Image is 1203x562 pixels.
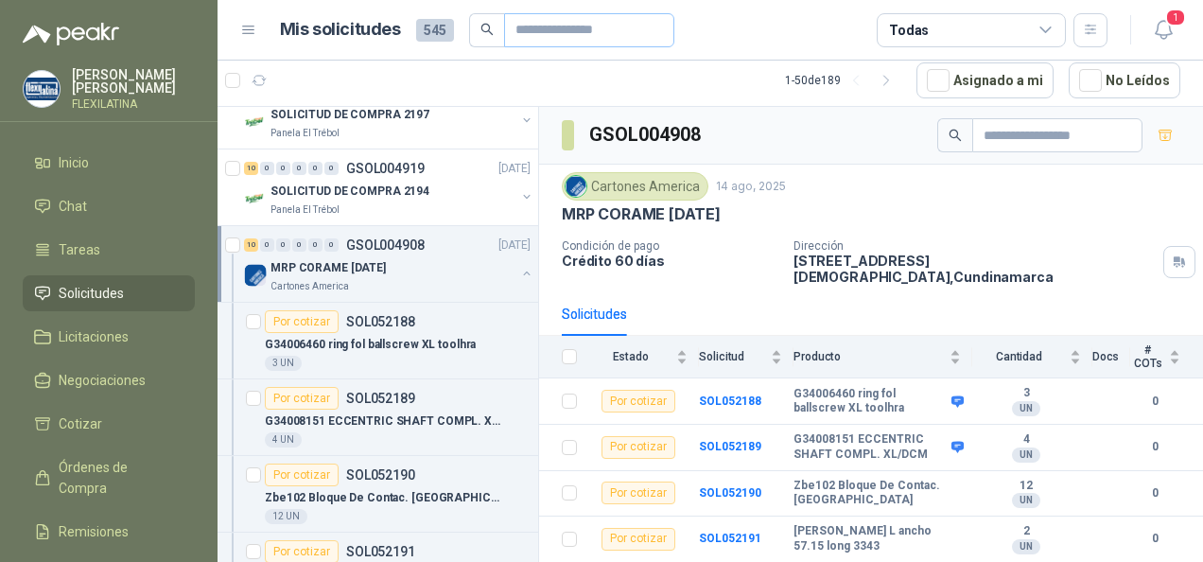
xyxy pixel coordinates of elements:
p: Panela El Trébol [270,202,340,218]
a: Solicitudes [23,275,195,311]
img: Logo peakr [23,23,119,45]
div: 0 [292,162,306,175]
div: Por cotizar [601,390,675,413]
span: Solicitud [699,350,767,363]
p: Condición de pago [562,239,778,253]
span: # COTs [1130,343,1165,370]
span: Tareas [59,239,100,260]
a: Chat [23,188,195,224]
p: SOL052189 [346,392,415,405]
img: Company Logo [244,264,267,287]
span: Chat [59,196,87,217]
span: search [949,129,962,142]
div: 0 [260,238,274,252]
p: GSOL004919 [346,162,425,175]
p: GSOL004908 [346,238,425,252]
a: 10 0 0 0 0 0 GSOL004908[DATE] Company LogoMRP CORAME [DATE]Cartones America [244,234,534,294]
button: No Leídos [1069,62,1180,98]
b: 3 [972,386,1081,401]
a: SOL052191 [699,532,761,545]
div: Por cotizar [601,436,675,459]
p: MRP CORAME [DATE] [270,259,386,277]
span: 545 [416,19,454,42]
div: Por cotizar [601,482,675,504]
a: Por cotizarSOL052189G34008151 ECCENTRIC SHAFT COMPL. XL/DCM4 UN [218,379,538,456]
h1: Mis solicitudes [280,16,401,44]
th: # COTs [1130,336,1203,378]
a: Tareas [23,232,195,268]
div: 0 [276,238,290,252]
b: G34006460 ring fol ballscrew XL toolhra [793,387,947,416]
img: Company Logo [566,176,586,197]
p: [PERSON_NAME] [PERSON_NAME] [72,68,195,95]
b: G34008151 ECCENTRIC SHAFT COMPL. XL/DCM [793,432,947,462]
a: Por cotizarSOL052190Zbe102 Bloque De Contac. [GEOGRAPHIC_DATA]12 UN [218,456,538,533]
span: Cotizar [59,413,102,434]
a: Órdenes de Compra [23,449,195,506]
b: 0 [1130,484,1180,502]
p: [DATE] [498,160,531,178]
div: 0 [308,162,323,175]
h3: GSOL004908 [589,120,704,149]
b: [PERSON_NAME] L ancho 57.15 long 3343 [793,524,961,553]
div: 3 UN [265,356,302,371]
p: MRP CORAME [DATE] [562,204,721,224]
b: 0 [1130,393,1180,411]
a: Cotizar [23,406,195,442]
th: Estado [588,336,699,378]
a: SOL052188 [699,395,761,408]
button: Asignado a mi [916,62,1054,98]
p: FLEXILATINA [72,98,195,110]
b: Zbe102 Bloque De Contac. [GEOGRAPHIC_DATA] [793,479,961,508]
div: Cartones America [562,172,708,201]
b: SOL052189 [699,440,761,453]
a: 10 0 0 0 0 0 GSOL004919[DATE] Company LogoSOLICITUD DE COMPRA 2194Panela El Trébol [244,157,534,218]
span: Producto [793,350,946,363]
p: SOL052190 [346,468,415,482]
span: Inicio [59,152,89,173]
div: 10 [244,162,258,175]
div: UN [1012,448,1040,463]
div: Por cotizar [265,464,339,486]
div: UN [1012,401,1040,416]
span: Órdenes de Compra [59,457,177,499]
div: Por cotizar [601,528,675,551]
span: Licitaciones [59,326,129,347]
p: Crédito 60 días [562,253,778,269]
div: UN [1012,539,1040,554]
p: G34006460 ring fol ballscrew XL toolhra [265,336,476,354]
a: Licitaciones [23,319,195,355]
div: 1 - 50 de 189 [785,65,901,96]
p: [DATE] [498,237,531,255]
a: Remisiones [23,514,195,550]
div: 0 [260,162,274,175]
img: Company Logo [244,187,267,210]
span: Estado [588,350,672,363]
button: 1 [1146,13,1180,47]
p: G34008151 ECCENTRIC SHAFT COMPL. XL/DCM [265,413,500,430]
span: Remisiones [59,521,129,542]
span: Solicitudes [59,283,124,304]
span: Cantidad [972,350,1066,363]
p: Dirección [793,239,1156,253]
div: 0 [324,162,339,175]
b: 12 [972,479,1081,494]
p: Panela El Trébol [270,126,340,141]
div: 12 UN [265,509,307,524]
div: Por cotizar [265,310,339,333]
p: SOL052191 [346,545,415,558]
p: SOLICITUD DE COMPRA 2194 [270,183,429,201]
div: 0 [292,238,306,252]
p: [STREET_ADDRESS] [DEMOGRAPHIC_DATA] , Cundinamarca [793,253,1156,285]
span: search [480,23,494,36]
a: Negociaciones [23,362,195,398]
a: Por cotizarSOL052188G34006460 ring fol ballscrew XL toolhra3 UN [218,303,538,379]
a: SOL052190 [699,486,761,500]
img: Company Logo [244,111,267,133]
span: 1 [1165,9,1186,26]
b: 0 [1130,530,1180,548]
th: Cantidad [972,336,1092,378]
div: 0 [324,238,339,252]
